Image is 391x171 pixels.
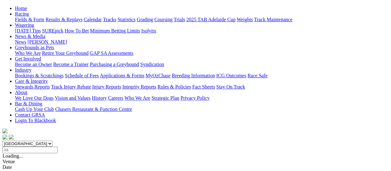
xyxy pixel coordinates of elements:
a: Become a Trainer [53,62,89,67]
div: Care & Integrity [15,84,389,90]
div: Industry [15,73,389,78]
a: Who We Are [15,50,41,56]
div: Greyhounds as Pets [15,50,389,56]
a: Industry [15,67,31,73]
a: Retire Your Greyhound [42,50,89,56]
a: Track Maintenance [254,17,292,22]
a: Purchasing a Greyhound [90,62,139,67]
a: Integrity Reports [122,84,156,89]
a: MyOzChase [146,73,170,78]
a: Stay On Track [216,84,245,89]
a: Rules & Policies [157,84,191,89]
a: How To Bet [65,28,89,33]
div: Get Involved [15,62,389,67]
a: Get Involved [15,56,41,61]
img: twitter.svg [9,135,14,140]
a: Statistics [118,17,136,22]
img: facebook.svg [2,135,7,140]
a: Syndication [140,62,164,67]
a: Chasers Restaurant & Function Centre [55,107,132,112]
a: Fields & Form [15,17,44,22]
div: News & Media [15,39,389,45]
a: Contact GRSA [15,112,45,117]
a: GAP SA Assessments [90,50,133,56]
a: Strategic Plan [151,95,179,101]
a: Grading [137,17,153,22]
a: Minimum Betting Limits [90,28,140,33]
a: Race Safe [247,73,267,78]
a: News [15,39,26,45]
span: Loading... [2,153,23,159]
a: Vision and Values [55,95,91,101]
div: Date [2,164,389,170]
a: [PERSON_NAME] [27,39,67,45]
a: Track Injury Rebate [51,84,91,89]
a: About [15,90,27,95]
img: logo-grsa-white.png [2,128,7,133]
a: Injury Reports [92,84,121,89]
div: Venue [2,159,389,164]
input: Select date [2,147,58,153]
a: History [92,95,107,101]
a: Coursing [154,17,173,22]
a: Care & Integrity [15,78,48,84]
a: Results & Replays [45,17,82,22]
a: Isolynx [141,28,156,33]
a: 2025 TAB Adelaide Cup [186,17,235,22]
a: We Love Our Dogs [15,95,54,101]
a: Applications & Forms [100,73,144,78]
a: Careers [108,95,123,101]
a: Login To Blackbook [15,118,56,123]
a: SUREpick [42,28,63,33]
a: Schedule of Fees [65,73,99,78]
div: Racing [15,17,389,22]
a: Trials [174,17,185,22]
a: Who We Are [124,95,150,101]
div: About [15,95,389,101]
a: [DATE] Tips [15,28,41,33]
a: Calendar [84,17,102,22]
a: ICG Outcomes [216,73,246,78]
a: Home [15,6,27,11]
a: Bookings & Scratchings [15,73,63,78]
a: Bar & Dining [15,101,42,106]
a: News & Media [15,34,45,39]
a: Fact Sheets [192,84,215,89]
a: Racing [15,11,29,17]
a: Privacy Policy [180,95,210,101]
a: Become an Owner [15,62,52,67]
a: Tracks [103,17,116,22]
div: Bar & Dining [15,107,389,112]
div: Wagering [15,28,389,34]
a: Wagering [15,22,34,28]
a: Stewards Reports [15,84,50,89]
a: Weights [237,17,253,22]
a: Breeding Information [172,73,215,78]
a: Greyhounds as Pets [15,45,54,50]
a: Cash Up Your Club [15,107,54,112]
